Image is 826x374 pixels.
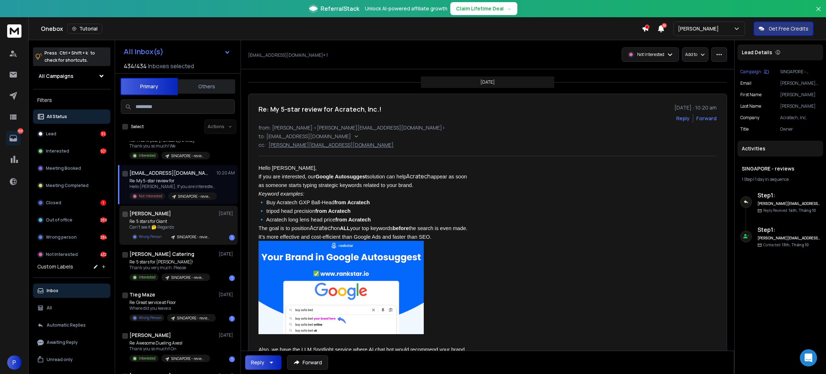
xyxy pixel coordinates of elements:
span: Also, we have the LLM Spotlight service where AI chat bot would recommend your brand name. The AI... [258,347,466,361]
p: [DATE] [219,251,235,257]
p: Campaign [740,69,761,75]
div: 1 [229,356,235,362]
button: Get Free Credits [754,22,813,36]
button: Primary [120,78,178,95]
h6: [PERSON_NAME][EMAIL_ADDRESS][DOMAIN_NAME] [758,201,820,206]
p: All Status [47,114,67,120]
p: Re: Great service at Floor [129,300,215,305]
span: 14th, Tháng 10 [789,208,816,213]
h6: Step 1 : [758,191,820,200]
p: Re: 5 stars for [PERSON_NAME]! [129,259,210,265]
div: 432 [100,252,106,257]
p: SINGAPORE - reviews [171,356,206,361]
p: Re: My 5-star review for [129,178,215,184]
span: before [393,225,409,231]
button: Reply [676,115,690,122]
span: your top keywords [350,225,393,231]
p: Wrong person [46,234,77,240]
p: Lead [46,131,56,137]
button: Wrong person284 [33,230,110,244]
button: Reply [245,355,281,370]
p: Interested [139,275,156,280]
p: [PERSON_NAME][EMAIL_ADDRESS][DOMAIN_NAME] [269,141,394,149]
p: Not Interested [637,52,664,57]
p: Thank you so much! We [129,143,210,149]
h1: All Inbox(s) [124,48,163,55]
h6: [PERSON_NAME][EMAIL_ADDRESS][DOMAIN_NAME] [758,235,820,241]
button: Automatic Replies [33,318,110,332]
p: Meeting Booked [46,165,81,171]
span: solution can help [367,174,406,179]
p: 1551 [18,128,23,134]
p: Wrong Person [139,315,161,321]
p: Contacted [763,242,809,248]
div: Open Intercom Messenger [800,349,817,366]
span: Keyword examples: [258,191,304,197]
p: Where did you leave a [129,305,215,311]
p: [DATE] [219,332,235,338]
span: 50 [662,23,667,28]
span: Hello [PERSON_NAME], [258,165,317,171]
h3: Custom Labels [37,263,73,270]
p: Company [740,115,759,121]
p: Out of office [46,217,72,223]
p: to: [EMAIL_ADDRESS][DOMAIN_NAME] [258,133,352,140]
h3: Filters [33,95,110,105]
p: Automatic Replies [47,322,86,328]
p: Awaiting Reply [47,340,78,345]
p: Wrong Person [139,234,161,239]
p: Press to check for shortcuts. [44,50,95,64]
p: Get Free Credits [769,25,808,32]
button: Not Interested432 [33,247,110,262]
div: 1 [100,200,106,206]
p: Interested [46,148,69,154]
button: Claim Lifetime Deal→ [450,2,517,15]
div: Forward [696,115,717,122]
h1: SINGAPORE - reviews [742,165,819,172]
p: SINGAPORE - reviews [178,194,213,199]
p: Interested [139,153,156,158]
p: Meeting Completed [46,183,89,188]
span: If you are interested, our [258,174,315,179]
button: All [33,301,110,315]
p: Unlock AI-powered affiliate growth [365,5,447,12]
button: P [7,355,22,370]
p: [DATE] [219,211,235,216]
div: 501 [100,148,106,154]
div: 298 [100,217,106,223]
p: SINGAPORE - reviews [177,234,212,240]
button: Close banner [814,4,823,22]
span: 1 day in sequence [755,176,789,182]
button: Unread only [33,352,110,367]
span: ALL [340,225,350,231]
p: [DATE] [219,292,235,298]
p: [PERSON_NAME][EMAIL_ADDRESS][DOMAIN_NAME] [780,80,820,86]
button: Awaiting Reply [33,335,110,350]
p: 10:20 AM [217,170,235,176]
h1: Tieg Maze [129,291,155,298]
h6: Step 1 : [758,225,820,234]
button: Tutorial [67,24,102,34]
span: → [507,5,512,12]
span: ReferralStack [321,4,359,13]
button: Forward [287,355,328,370]
span: Ctrl + Shift + k [58,49,89,57]
span: from Acratech [335,217,371,223]
p: Re: 5 stars for Giant [129,219,215,224]
div: Acratech [258,224,468,241]
p: All [47,305,52,311]
button: Campaign [740,69,769,75]
p: SINGAPORE - reviews [177,315,212,321]
h1: All Campaigns [39,73,73,80]
h1: Re: My 5-star review for Acratech, Inc.! [258,104,381,114]
p: Add to [685,52,697,57]
p: [PERSON_NAME] [780,103,820,109]
p: Not Interested [139,193,162,199]
button: Out of office298 [33,213,110,227]
span: 434 / 434 [124,62,147,70]
div: Reply [251,359,264,366]
button: Closed1 [33,196,110,210]
p: Thank you so much!! On [129,346,210,352]
h1: [PERSON_NAME] [129,332,171,339]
